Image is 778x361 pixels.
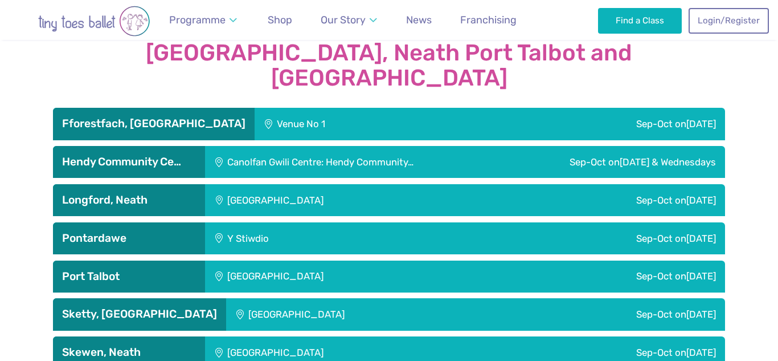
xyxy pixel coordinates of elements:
a: Programme [164,7,243,33]
span: Shop [268,14,292,26]
div: Sep-Oct on [499,184,725,216]
span: [DATE] [686,270,716,282]
span: [DATE] [686,309,716,320]
h3: Sketty, [GEOGRAPHIC_DATA] [62,307,217,321]
h3: Pontardawe [62,232,196,245]
span: [DATE] & Wednesdays [620,156,716,168]
span: Programme [169,14,226,26]
div: Sep-Oct on [508,298,725,330]
a: Our Story [316,7,383,33]
span: [DATE] [686,347,716,358]
span: News [406,14,432,26]
h3: Skewen, Neath [62,346,196,359]
div: Venue No 1 [255,108,465,140]
div: Sep-Oct on [501,146,725,178]
div: Sep-Oct on [499,261,725,293]
a: Shop [263,7,297,33]
a: News [401,7,437,33]
div: Sep-Oct on [427,222,725,254]
div: [GEOGRAPHIC_DATA] [205,261,499,293]
div: Canolfan Gwili Centre: Hendy Community… [205,146,501,178]
strong: [GEOGRAPHIC_DATA], Neath Port Talbot and [GEOGRAPHIC_DATA] [53,40,725,91]
img: tiny toes ballet [14,6,174,36]
h3: Longford, Neath [62,193,196,207]
span: Our Story [321,14,366,26]
h3: Port Talbot [62,270,196,283]
a: Franchising [455,7,522,33]
div: [GEOGRAPHIC_DATA] [226,298,508,330]
div: Sep-Oct on [465,108,725,140]
h3: Fforestfach, [GEOGRAPHIC_DATA] [62,117,245,131]
span: Franchising [460,14,517,26]
span: [DATE] [686,233,716,244]
span: [DATE] [686,118,716,129]
a: Login/Register [689,8,768,33]
span: [DATE] [686,194,716,206]
a: Find a Class [598,8,682,33]
div: [GEOGRAPHIC_DATA] [205,184,499,216]
h3: Hendy Community Ce… [62,155,196,169]
div: Y Stiwdio [205,222,427,254]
